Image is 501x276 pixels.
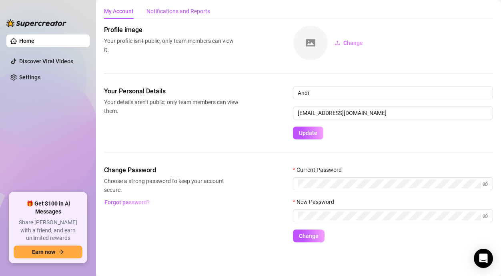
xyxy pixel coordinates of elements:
input: Enter new email [293,107,493,119]
label: New Password [293,197,339,206]
img: square-placeholder.png [293,26,328,60]
a: Home [19,38,34,44]
span: arrow-right [58,249,64,255]
div: Open Intercom Messenger [474,249,493,268]
div: Notifications and Reports [146,7,210,16]
span: upload [335,40,340,46]
span: Your profile isn’t public, only team members can view it. [104,36,238,54]
span: Profile image [104,25,238,35]
span: Your details aren’t public, only team members can view them. [104,98,238,115]
span: 🎁 Get $100 in AI Messages [14,200,82,216]
span: Choose a strong password to keep your account secure. [104,177,238,194]
button: Earn nowarrow-right [14,246,82,258]
span: Update [299,130,317,136]
button: Update [293,127,323,139]
span: Your Personal Details [104,87,238,96]
span: Share [PERSON_NAME] with a friend, and earn unlimited rewards [14,219,82,242]
input: New Password [298,212,481,220]
span: eye-invisible [483,181,488,187]
span: Forgot password? [104,199,150,205]
input: Enter name [293,87,493,99]
a: Settings [19,74,40,81]
button: Change [293,230,325,242]
button: Change [328,36,369,49]
span: Earn now [32,249,55,255]
span: Change [299,233,319,239]
span: Change Password [104,165,238,175]
input: Current Password [298,179,481,188]
label: Current Password [293,165,347,174]
a: Discover Viral Videos [19,58,73,64]
img: logo-BBDzfeDw.svg [6,19,66,27]
span: eye-invisible [483,213,488,219]
div: My Account [104,7,134,16]
span: Change [343,40,363,46]
button: Forgot password? [104,196,150,209]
